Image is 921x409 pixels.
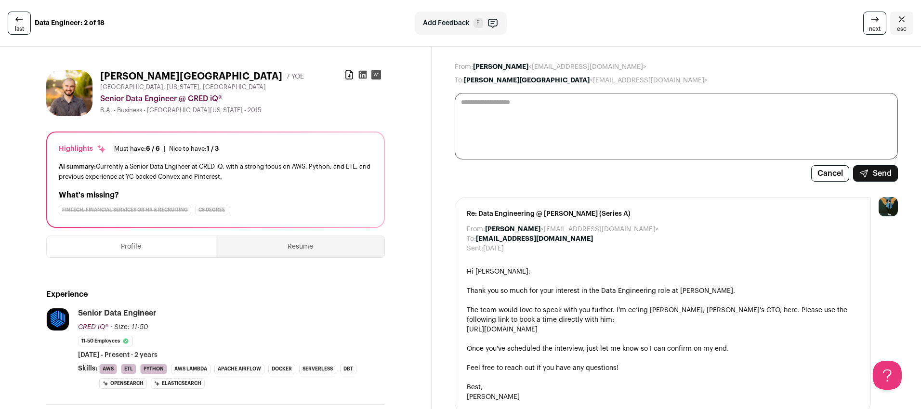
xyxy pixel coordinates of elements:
[78,336,133,346] li: 11-50 employees
[59,161,372,182] div: Currently a Senior Data Engineer at CRED iQ, with a strong focus on AWS, Python, and ETL, and pre...
[467,244,483,253] dt: Sent:
[99,364,117,374] li: AWS
[467,286,859,296] div: Thank you so much for your interest in the Data Engineering role at [PERSON_NAME].
[897,25,907,33] span: esc
[473,64,528,70] b: [PERSON_NAME]
[473,62,646,72] dd: <[EMAIL_ADDRESS][DOMAIN_NAME]>
[78,324,108,330] span: CRED iQ®
[169,145,219,153] div: Nice to have:
[114,145,219,153] ul: |
[78,350,158,360] span: [DATE] - Present · 2 years
[474,18,483,28] span: F
[286,72,304,81] div: 7 YOE
[110,324,148,330] span: · Size: 11-50
[485,226,540,233] b: [PERSON_NAME]
[890,12,913,35] a: Close
[59,163,96,170] span: AI summary:
[467,234,476,244] dt: To:
[873,361,902,390] iframe: Help Scout Beacon - Open
[467,224,485,234] dt: From:
[467,363,859,373] div: Feel free to reach out if you have any questions!
[340,364,356,374] li: dbt
[195,205,228,215] div: CS degree
[59,144,106,154] div: Highlights
[100,93,385,105] div: Senior Data Engineer @ CRED iQ®
[467,209,859,219] span: Re: Data Engineering @ [PERSON_NAME] (Series A)
[35,18,105,28] strong: Data Engineer: 2 of 18
[47,308,69,330] img: a229be285ac48ff1b7e3c836dcb59afbda7dce1891fb6e2d1e4b3e316a8324fb.jpg
[467,326,538,333] a: [URL][DOMAIN_NAME]
[99,378,147,389] li: OpenSearch
[464,76,708,85] dd: <[EMAIL_ADDRESS][DOMAIN_NAME]>
[171,364,211,374] li: AWS Lambda
[8,12,31,35] a: last
[485,224,658,234] dd: <[EMAIL_ADDRESS][DOMAIN_NAME]>
[15,25,24,33] span: last
[467,392,859,402] div: [PERSON_NAME]
[46,70,92,116] img: be85a6d2966af94621eb89e2b0ec26dcc77b701ab5f6c52ce8ff442bc77f01bf
[46,289,385,300] h2: Experience
[207,145,219,152] span: 1 / 3
[216,236,385,257] button: Resume
[100,70,282,83] h1: [PERSON_NAME][GEOGRAPHIC_DATA]
[467,344,859,354] div: Once you've scheduled the interview, just let me know so I can confirm on my end.
[476,236,593,242] b: [EMAIL_ADDRESS][DOMAIN_NAME]
[114,145,160,153] div: Must have:
[140,364,167,374] li: Python
[214,364,264,374] li: Apache Airflow
[464,77,590,84] b: [PERSON_NAME][GEOGRAPHIC_DATA]
[146,145,160,152] span: 6 / 6
[59,205,191,215] div: Fintech, Financial Services or HR & Recruiting
[455,62,473,72] dt: From:
[100,106,385,114] div: B.A. - Business - [GEOGRAPHIC_DATA][US_STATE] - 2015
[78,308,157,318] div: Senior Data Engineer
[415,12,507,35] button: Add Feedback F
[100,83,266,91] span: [GEOGRAPHIC_DATA], [US_STATE], [GEOGRAPHIC_DATA]
[78,364,97,373] span: Skills:
[455,76,464,85] dt: To:
[467,383,859,392] div: Best,
[423,18,470,28] span: Add Feedback
[47,236,216,257] button: Profile
[879,197,898,216] img: 12031951-medium_jpg
[467,305,859,325] div: The team would love to speak with you further. I’m cc’ing [PERSON_NAME], [PERSON_NAME]'s CTO, her...
[863,12,886,35] a: next
[467,267,859,277] div: Hi [PERSON_NAME],
[151,378,205,389] li: Elasticsearch
[853,165,898,182] button: Send
[483,244,504,253] dd: [DATE]
[299,364,336,374] li: Serverless
[268,364,295,374] li: Docker
[811,165,849,182] button: Cancel
[59,189,372,201] h2: What's missing?
[869,25,881,33] span: next
[121,364,136,374] li: ETL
